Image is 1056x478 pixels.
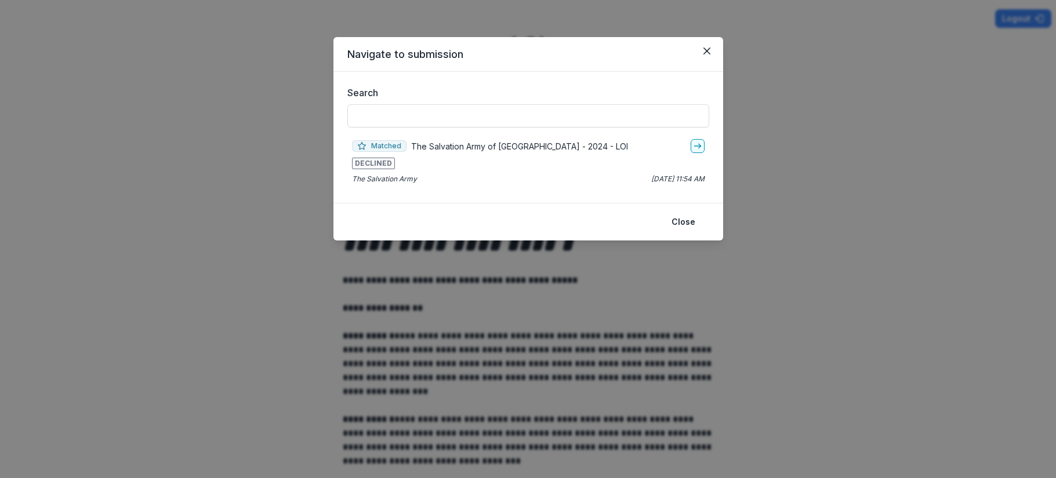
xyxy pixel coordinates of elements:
p: The Salvation Army [352,174,417,184]
button: Close [698,42,716,60]
a: go-to [691,139,705,153]
label: Search [347,86,702,100]
span: Matched [352,140,407,152]
span: DECLINED [352,158,395,169]
p: [DATE] 11:54 AM [651,174,705,184]
p: The Salvation Army of [GEOGRAPHIC_DATA] - 2024 - LOI [411,140,628,152]
button: Close [665,213,702,231]
header: Navigate to submission [333,37,723,72]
